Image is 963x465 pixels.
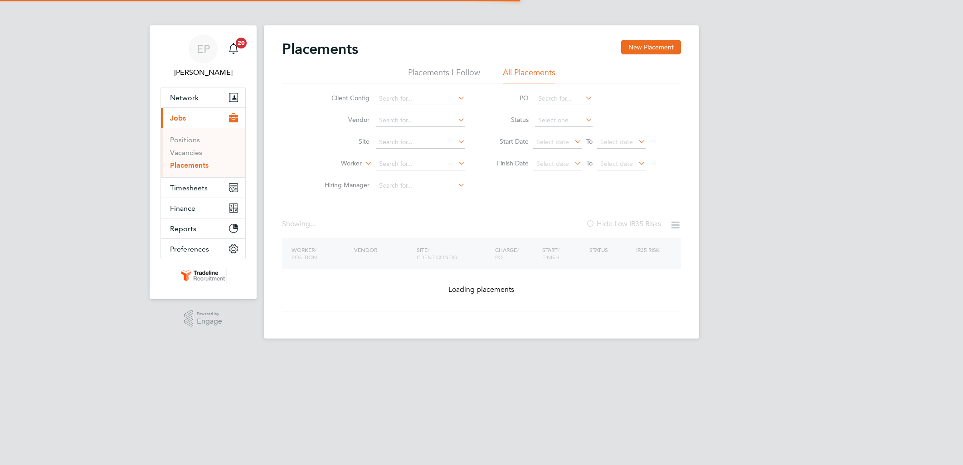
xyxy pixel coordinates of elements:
label: Client Config [317,94,370,102]
button: Preferences [161,239,245,259]
label: Worker [310,159,362,168]
span: EP [197,43,210,55]
input: Search for... [376,114,465,127]
div: Jobs [161,128,245,177]
h2: Placements [282,40,358,58]
label: Site [317,137,370,145]
label: Hide Low IR35 Risks [586,219,661,228]
input: Search for... [376,158,465,170]
label: Status [488,116,529,124]
span: Finance [170,204,195,213]
a: Go to home page [160,268,246,283]
img: tradelinerecruitment-logo-retina.png [180,268,227,283]
a: Vacancies [170,148,202,157]
span: Preferences [170,245,209,253]
a: 20 [224,34,243,63]
span: Select date [536,160,569,168]
button: New Placement [621,40,681,54]
label: Vendor [317,116,370,124]
span: Timesheets [170,184,208,192]
button: Reports [161,218,245,238]
span: Reports [170,224,196,233]
label: PO [488,94,529,102]
a: Placements [170,161,209,170]
div: Showing [282,219,317,229]
span: Jobs [170,114,186,122]
span: Select date [600,160,633,168]
span: To [584,157,595,169]
span: Network [170,93,199,102]
span: Select date [536,138,569,146]
span: ... [310,219,316,228]
li: Placements I Follow [408,67,480,83]
input: Search for... [376,92,465,105]
button: Jobs [161,108,245,128]
input: Search for... [535,92,593,105]
span: Powered by [197,310,222,318]
input: Search for... [376,179,465,192]
button: Network [161,87,245,107]
nav: Main navigation [150,25,257,299]
a: Powered byEngage [184,310,223,327]
span: Engage [197,318,222,325]
span: Ellie Page [160,67,246,78]
span: 20 [236,38,247,48]
label: Hiring Manager [317,181,370,189]
button: Timesheets [161,178,245,198]
label: Finish Date [488,159,529,167]
span: Select date [600,138,633,146]
span: To [584,136,595,147]
input: Select one [535,114,593,127]
a: EP[PERSON_NAME] [160,34,246,78]
button: Finance [161,198,245,218]
input: Search for... [376,136,465,149]
li: All Placements [503,67,555,83]
a: Positions [170,136,200,144]
label: Start Date [488,137,529,145]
